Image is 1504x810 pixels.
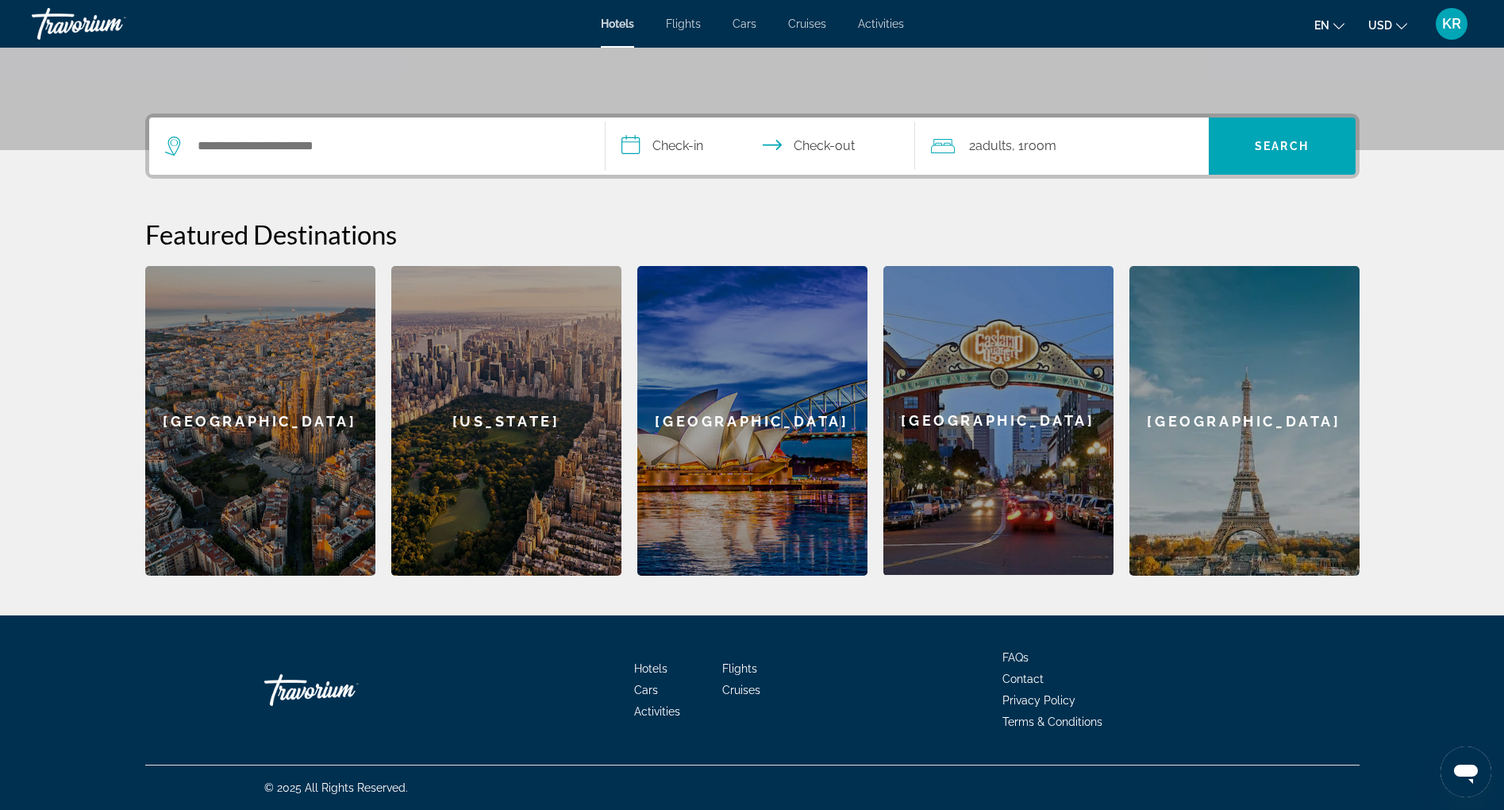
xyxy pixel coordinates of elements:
[1441,746,1491,797] iframe: Button to launch messaging window
[666,17,701,30] a: Flights
[1255,140,1309,152] span: Search
[601,17,634,30] a: Hotels
[1024,138,1056,153] span: Room
[722,684,760,696] a: Cruises
[733,17,756,30] a: Cars
[32,3,190,44] a: Travorium
[858,17,904,30] a: Activities
[788,17,826,30] a: Cruises
[722,662,757,675] a: Flights
[634,705,680,718] a: Activities
[1002,651,1029,664] a: FAQs
[1431,7,1472,40] button: User Menu
[145,218,1360,250] h2: Featured Destinations
[883,266,1114,575] div: [GEOGRAPHIC_DATA]
[196,134,581,158] input: Search hotel destination
[1314,19,1329,32] span: en
[637,266,867,576] div: [GEOGRAPHIC_DATA]
[149,118,1356,175] div: Search widget
[1368,13,1407,37] button: Change currency
[1209,118,1356,175] button: Search
[1002,715,1102,728] a: Terms & Conditions
[915,118,1209,175] button: Travelers: 2 adults, 0 children
[606,118,915,175] button: Select check in and out date
[391,266,621,576] div: [US_STATE]
[1002,673,1044,685] a: Contact
[145,266,375,576] div: [GEOGRAPHIC_DATA]
[1314,13,1344,37] button: Change language
[1129,266,1360,576] a: Paris[GEOGRAPHIC_DATA]
[264,781,408,794] span: © 2025 All Rights Reserved.
[634,662,667,675] a: Hotels
[883,266,1114,576] a: San Diego[GEOGRAPHIC_DATA]
[264,666,423,714] a: Go Home
[1129,266,1360,576] div: [GEOGRAPHIC_DATA]
[969,135,1012,157] span: 2
[634,684,658,696] a: Cars
[391,266,621,576] a: New York[US_STATE]
[1442,16,1461,32] span: KR
[1012,135,1056,157] span: , 1
[145,266,375,576] a: Barcelona[GEOGRAPHIC_DATA]
[637,266,867,576] a: Sydney[GEOGRAPHIC_DATA]
[1368,19,1392,32] span: USD
[1002,694,1075,707] a: Privacy Policy
[975,138,1012,153] span: Adults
